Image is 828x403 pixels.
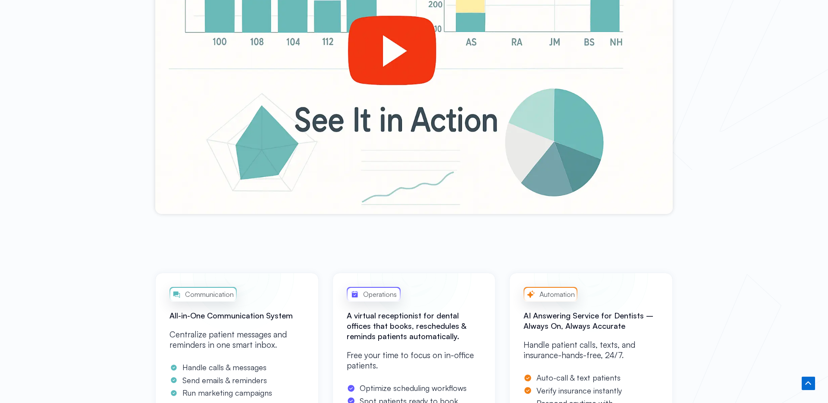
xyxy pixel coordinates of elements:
[169,310,304,321] h2: All-in-One Communication System
[180,374,267,387] span: Send emails & reminders
[180,387,272,400] span: Run marketing campaigns
[169,329,304,350] p: Centralize patient messages and reminders in one smart inbox.
[534,372,621,384] span: Auto-call & text patients
[524,310,659,331] h2: AI Answering Service for Dentists – Always On, Always Accurate
[180,361,267,374] span: Handle calls & messages
[524,340,659,360] p: Handle patient calls, texts, and insurance-hands-free, 24/7.
[534,384,622,397] span: Verify insurance instantly
[358,382,467,395] span: Optimize scheduling workflows
[361,289,397,300] span: Operations
[347,310,482,341] h2: A virtual receptionist for dental offices that books, reschedules & reminds patients automatically.
[183,289,234,300] span: Communication
[537,289,575,300] span: Automation
[347,350,482,371] p: Free your time to focus on in-office patients.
